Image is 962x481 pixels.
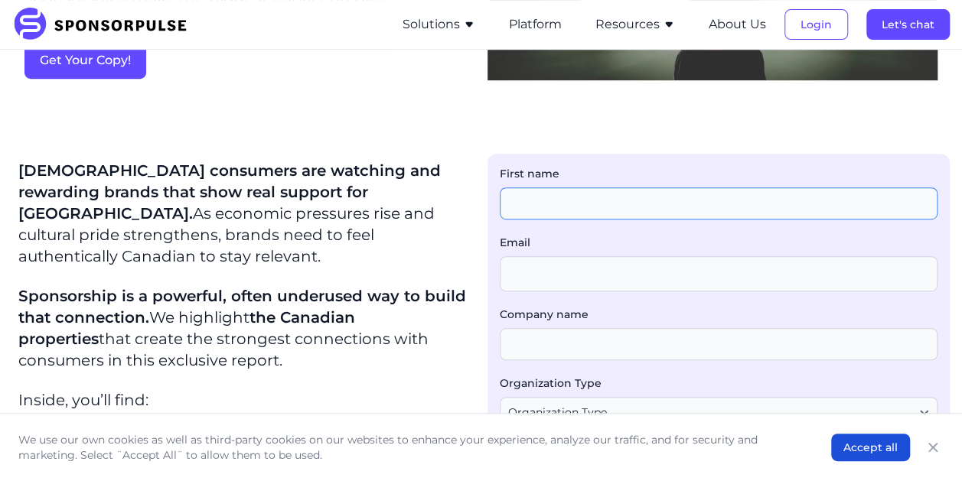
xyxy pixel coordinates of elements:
p: Inside, you’ll find: [18,389,469,411]
a: Get Your Copy! [24,42,475,79]
button: Let's chat [866,9,950,40]
button: Get Your Copy! [24,42,146,79]
span: Sponsorship is a powerful, often underused way to build that connection. [18,287,466,327]
p: We use our own cookies as well as third-party cookies on our websites to enhance your experience,... [18,432,801,463]
button: Platform [509,15,562,34]
iframe: Chat Widget [885,408,962,481]
label: First name [500,166,938,181]
p: As economic pressures rise and cultural pride strengthens, brands need to feel authentically Cana... [18,160,469,267]
button: Login [784,9,848,40]
label: Company name [500,307,938,322]
p: We highlight that create the strongest connections with consumers in this exclusive report. [18,285,469,371]
label: Organization Type [500,375,938,391]
button: Resources [595,15,675,34]
div: Widget de chat [885,408,962,481]
button: Accept all [831,434,910,461]
a: About Us [709,18,766,31]
button: About Us [709,15,766,34]
span: [DEMOGRAPHIC_DATA] consumers are watching and rewarding brands that show real support for [GEOGRA... [18,161,441,223]
a: Platform [509,18,562,31]
button: Solutions [403,15,475,34]
a: Let's chat [866,18,950,31]
label: Email [500,235,938,250]
a: Login [784,18,848,31]
img: SponsorPulse [12,8,198,41]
